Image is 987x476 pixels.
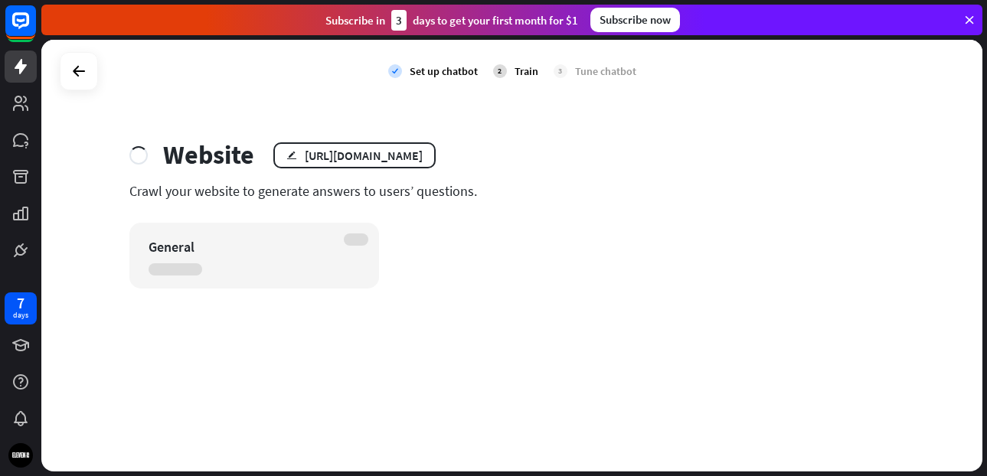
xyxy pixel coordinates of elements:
i: check [388,64,402,78]
div: 3 [391,10,407,31]
div: Subscribe now [590,8,680,32]
div: General [149,238,334,256]
div: Set up chatbot [410,64,478,78]
i: edit [286,150,297,160]
div: 2 [493,64,507,78]
div: Crawl your website to generate answers to users’ questions. [129,182,895,200]
div: Train [515,64,538,78]
div: [URL][DOMAIN_NAME] [305,148,423,163]
div: 7 [17,296,25,310]
a: 7 days [5,292,37,324]
div: Subscribe in days to get your first month for $1 [325,10,578,31]
div: Website [163,139,254,171]
div: days [13,310,28,321]
div: 3 [554,64,567,78]
div: Tune chatbot [575,64,636,78]
button: Open LiveChat chat widget [12,6,58,52]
